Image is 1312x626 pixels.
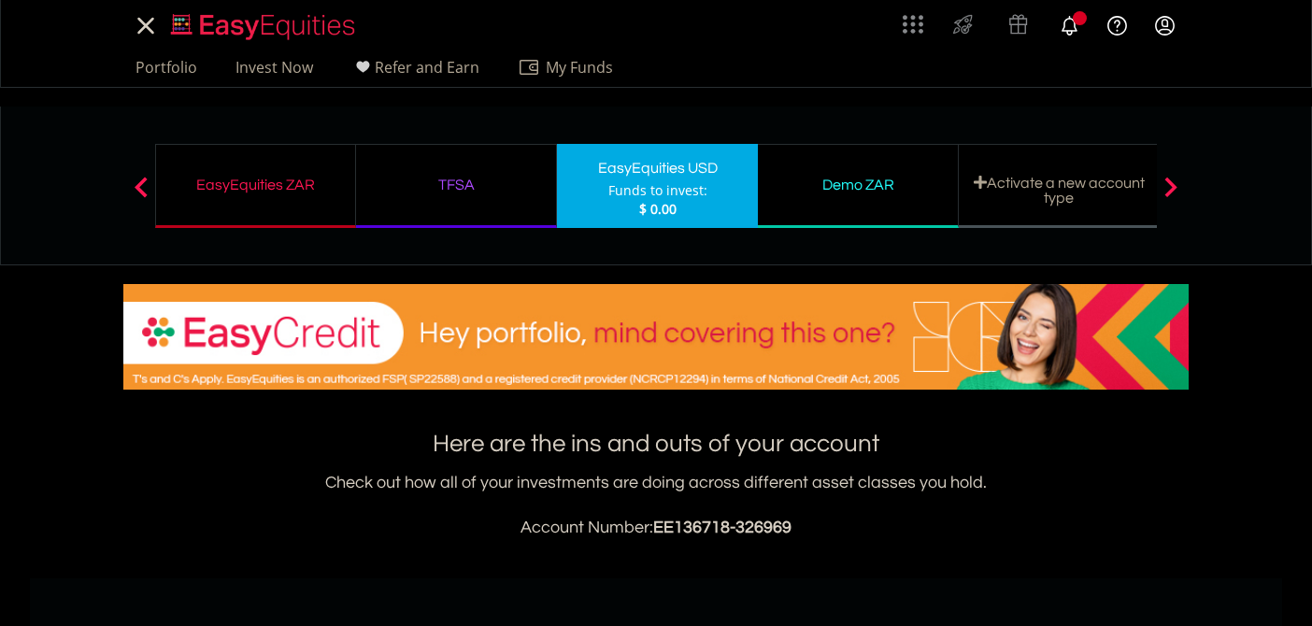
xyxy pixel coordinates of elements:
[653,519,791,536] span: EE136718-326969
[375,57,479,78] span: Refer and Earn
[608,181,707,200] div: Funds to invest:
[769,172,947,198] div: Demo ZAR
[123,470,1189,541] div: Check out how all of your investments are doing across different asset classes you hold.
[228,58,321,87] a: Invest Now
[1093,5,1141,42] a: FAQ's and Support
[991,5,1046,39] a: Vouchers
[128,58,205,87] a: Portfolio
[367,172,545,198] div: TFSA
[123,284,1189,390] img: EasyCredit Promotion Banner
[1003,9,1034,39] img: vouchers-v2.svg
[518,55,640,79] span: My Funds
[167,172,344,198] div: EasyEquities ZAR
[344,58,487,87] a: Refer and Earn
[164,5,363,42] a: Home page
[1046,5,1093,42] a: Notifications
[903,14,923,35] img: grid-menu-icon.svg
[891,5,935,35] a: AppsGrid
[948,9,978,39] img: thrive-v2.svg
[970,175,1148,206] div: Activate a new account type
[568,155,747,181] div: EasyEquities USD
[167,11,363,42] img: EasyEquities_Logo.png
[123,427,1189,461] h1: Here are the ins and outs of your account
[1141,5,1189,46] a: My Profile
[123,515,1189,541] h3: Account Number:
[639,200,677,218] span: $ 0.00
